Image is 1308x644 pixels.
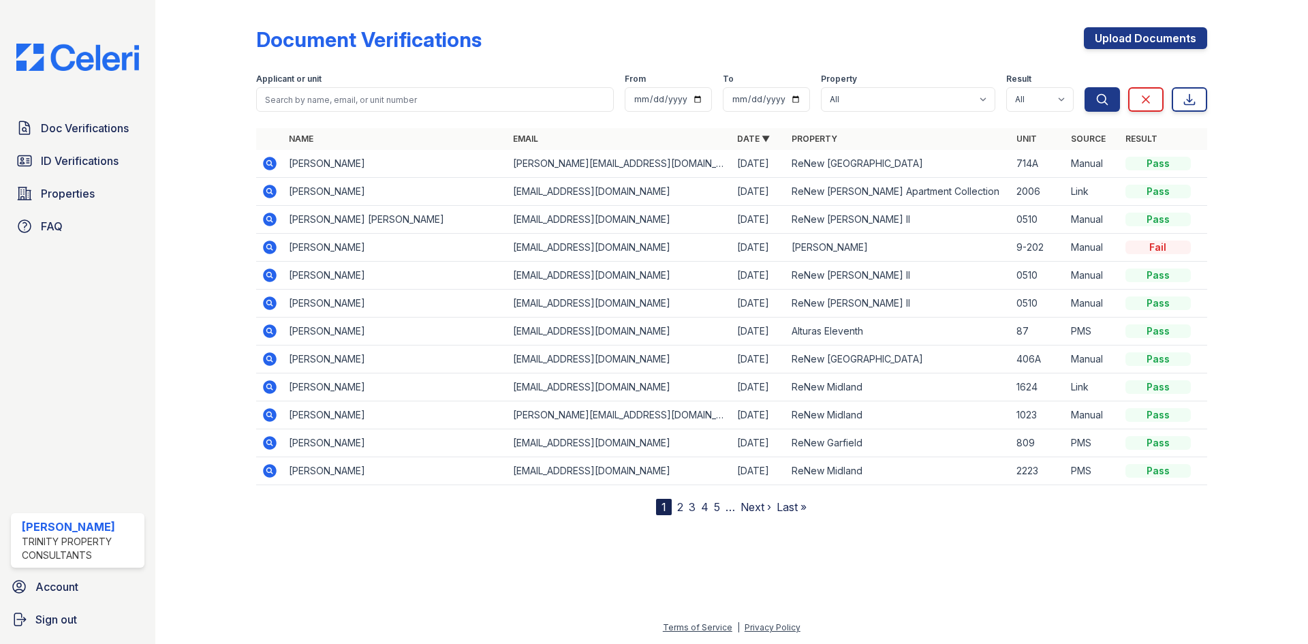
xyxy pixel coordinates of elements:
[821,74,857,85] label: Property
[41,120,129,136] span: Doc Verifications
[283,346,508,373] td: [PERSON_NAME]
[1011,457,1065,485] td: 2223
[792,134,837,144] a: Property
[786,234,1010,262] td: [PERSON_NAME]
[5,44,150,71] img: CE_Logo_Blue-a8612792a0a2168367f1c8372b55b34899dd931a85d93a1a3d3e32e68fde9ad4.png
[786,262,1010,290] td: ReNew [PERSON_NAME] II
[1011,206,1065,234] td: 0510
[508,401,732,429] td: [PERSON_NAME][EMAIL_ADDRESS][DOMAIN_NAME]
[508,262,732,290] td: [EMAIL_ADDRESS][DOMAIN_NAME]
[732,346,786,373] td: [DATE]
[1125,185,1191,198] div: Pass
[1125,380,1191,394] div: Pass
[283,401,508,429] td: [PERSON_NAME]
[1125,269,1191,282] div: Pass
[5,606,150,633] a: Sign out
[35,611,77,628] span: Sign out
[786,373,1010,401] td: ReNew Midland
[732,373,786,401] td: [DATE]
[786,178,1010,206] td: ReNew [PERSON_NAME] Apartment Collection
[1065,457,1120,485] td: PMS
[689,500,696,514] a: 3
[786,429,1010,457] td: ReNew Garfield
[732,262,786,290] td: [DATE]
[11,147,144,174] a: ID Verifications
[732,206,786,234] td: [DATE]
[737,622,740,632] div: |
[1125,464,1191,478] div: Pass
[5,573,150,600] a: Account
[726,499,735,515] span: …
[1065,373,1120,401] td: Link
[1071,134,1106,144] a: Source
[701,500,708,514] a: 4
[1125,296,1191,310] div: Pass
[508,150,732,178] td: [PERSON_NAME][EMAIL_ADDRESS][DOMAIN_NAME]
[677,500,683,514] a: 2
[289,134,313,144] a: Name
[1011,346,1065,373] td: 406A
[1125,157,1191,170] div: Pass
[508,234,732,262] td: [EMAIL_ADDRESS][DOMAIN_NAME]
[732,457,786,485] td: [DATE]
[508,178,732,206] td: [EMAIL_ADDRESS][DOMAIN_NAME]
[732,290,786,318] td: [DATE]
[786,150,1010,178] td: ReNew [GEOGRAPHIC_DATA]
[1065,206,1120,234] td: Manual
[508,457,732,485] td: [EMAIL_ADDRESS][DOMAIN_NAME]
[283,178,508,206] td: [PERSON_NAME]
[723,74,734,85] label: To
[41,218,63,234] span: FAQ
[737,134,770,144] a: Date ▼
[1125,324,1191,338] div: Pass
[283,318,508,346] td: [PERSON_NAME]
[41,185,95,202] span: Properties
[256,27,482,52] div: Document Verifications
[508,206,732,234] td: [EMAIL_ADDRESS][DOMAIN_NAME]
[283,429,508,457] td: [PERSON_NAME]
[283,457,508,485] td: [PERSON_NAME]
[732,429,786,457] td: [DATE]
[777,500,807,514] a: Last »
[1011,178,1065,206] td: 2006
[283,234,508,262] td: [PERSON_NAME]
[283,150,508,178] td: [PERSON_NAME]
[625,74,646,85] label: From
[1065,401,1120,429] td: Manual
[786,401,1010,429] td: ReNew Midland
[714,500,720,514] a: 5
[1011,429,1065,457] td: 809
[1011,290,1065,318] td: 0510
[22,535,139,562] div: Trinity Property Consultants
[1065,150,1120,178] td: Manual
[1125,213,1191,226] div: Pass
[1065,429,1120,457] td: PMS
[283,262,508,290] td: [PERSON_NAME]
[1065,178,1120,206] td: Link
[1125,436,1191,450] div: Pass
[1125,241,1191,254] div: Fail
[35,579,78,595] span: Account
[1065,346,1120,373] td: Manual
[283,373,508,401] td: [PERSON_NAME]
[741,500,771,514] a: Next ›
[1125,352,1191,366] div: Pass
[1011,318,1065,346] td: 87
[1011,373,1065,401] td: 1624
[283,290,508,318] td: [PERSON_NAME]
[11,114,144,142] a: Doc Verifications
[1084,27,1207,49] a: Upload Documents
[786,318,1010,346] td: Alturas Eleventh
[508,318,732,346] td: [EMAIL_ADDRESS][DOMAIN_NAME]
[732,234,786,262] td: [DATE]
[732,150,786,178] td: [DATE]
[656,499,672,515] div: 1
[1065,290,1120,318] td: Manual
[11,213,144,240] a: FAQ
[1011,234,1065,262] td: 9-202
[663,622,732,632] a: Terms of Service
[786,346,1010,373] td: ReNew [GEOGRAPHIC_DATA]
[1125,134,1157,144] a: Result
[1065,234,1120,262] td: Manual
